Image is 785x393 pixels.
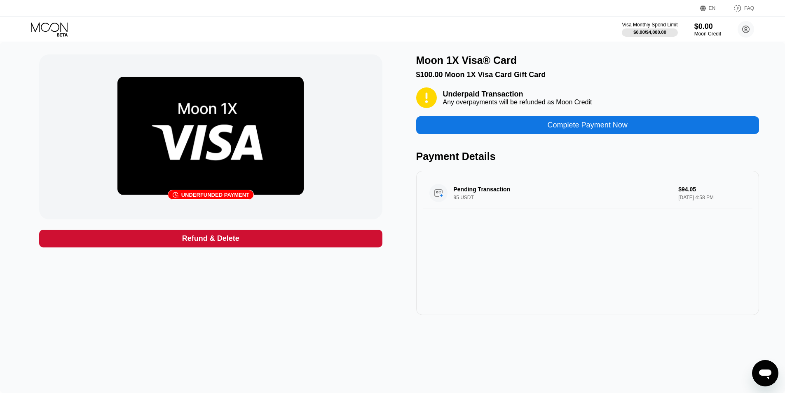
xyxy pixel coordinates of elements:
[548,120,628,130] div: Complete Payment Now
[694,31,721,37] div: Moon Credit
[633,30,666,35] div: $0.00 / $4,000.00
[172,191,179,198] div: 󰗎
[694,22,721,37] div: $0.00Moon Credit
[454,186,657,193] div: Pending Transaction
[700,4,725,12] div: EN
[678,195,746,200] div: [DATE] 4:58 PM
[725,4,754,12] div: FAQ
[622,22,677,28] div: Visa Monthly Spend Limit
[622,22,677,37] div: Visa Monthly Spend Limit$0.00/$4,000.00
[416,71,759,79] div: $100.00 Moon 1X Visa Card Gift Card
[694,22,721,31] div: $0.00
[709,5,716,11] div: EN
[454,195,672,200] div: 95 USDT
[416,108,759,134] div: Complete Payment Now
[416,54,517,66] div: Moon 1X Visa® Card
[182,234,239,243] div: Refund & Delete
[39,230,382,247] div: Refund & Delete
[678,186,746,193] div: $94.05
[752,360,778,386] iframe: Button to launch messaging window
[443,99,592,106] div: Any overpayments will be refunded as Moon Credit
[423,177,752,209] div: Pending Transaction95 USDT$94.05[DATE] 4:58 PM
[416,151,759,162] div: Payment Details
[181,192,249,198] div: Underfunded payment
[744,5,754,11] div: FAQ
[443,90,592,99] div: Underpaid Transaction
